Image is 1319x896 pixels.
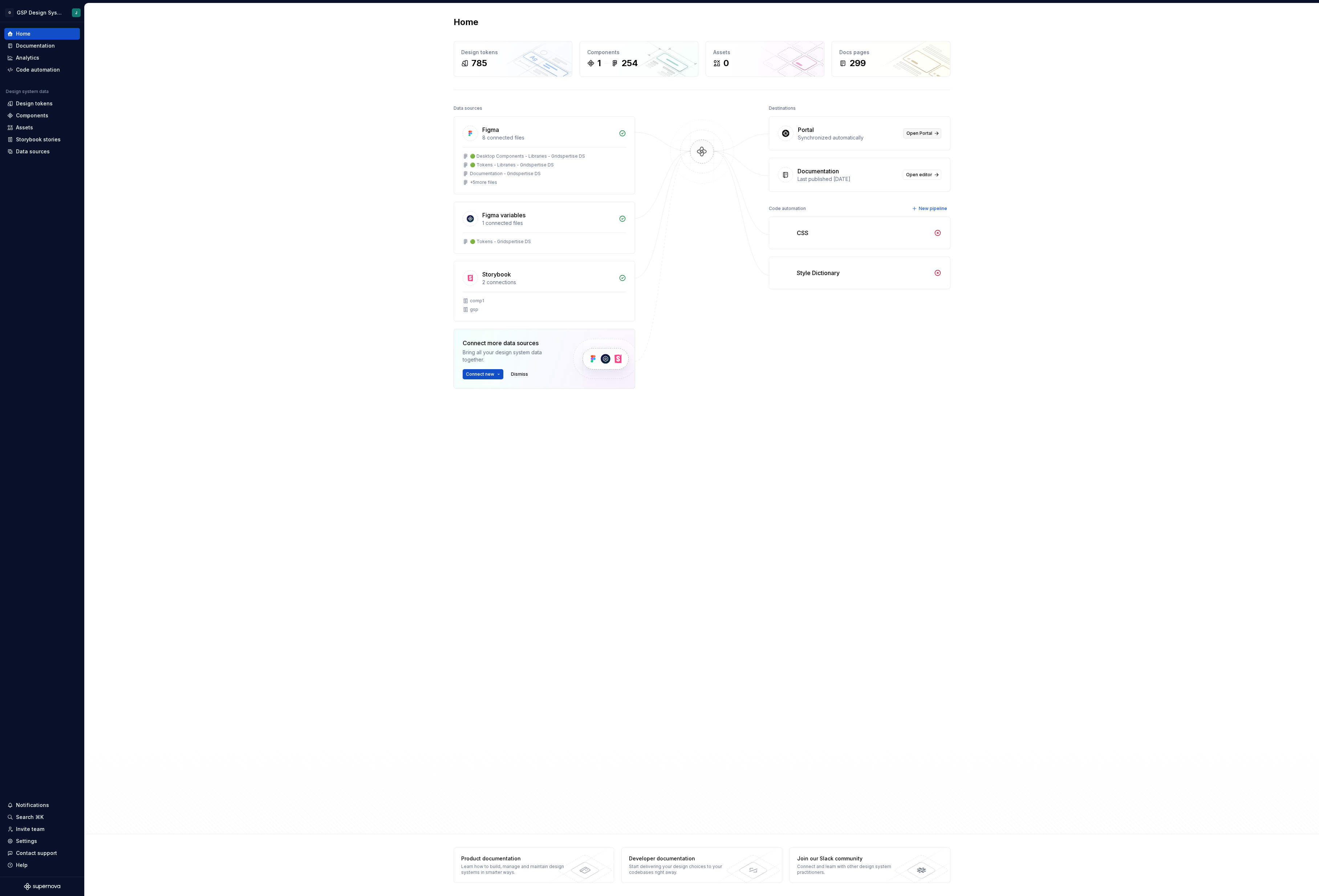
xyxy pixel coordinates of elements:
[16,66,60,73] div: Code automation
[16,100,53,107] div: Design tokens
[798,134,899,141] div: Synchronized automatically
[587,49,691,56] div: Components
[919,206,947,211] span: New pipeline
[461,855,567,862] div: Product documentation
[797,269,840,277] div: Style Dictionary
[6,89,49,94] div: Design system data
[24,883,60,890] svg: Supernova Logo
[621,57,638,69] div: 254
[454,116,635,194] a: Figma8 connected files🟢 Desktop Components - Libraries - Gridspertise DS🟢 Tokens - Libraries - Gr...
[16,136,61,143] div: Storybook stories
[16,54,39,61] div: Analytics
[797,855,903,862] div: Join our Slack community
[470,153,585,159] div: 🟢 Desktop Components - Libraries - Gridspertise DS
[4,110,80,121] a: Components
[16,814,44,821] div: Search ⌘K
[482,125,499,134] div: Figma
[16,838,37,845] div: Settings
[463,339,561,347] div: Connect more data sources
[769,203,806,214] div: Code automation
[903,170,941,180] a: Open editor
[906,172,932,178] span: Open editor
[4,40,80,52] a: Documentation
[798,167,839,175] div: Documentation
[471,57,487,69] div: 785
[903,128,941,138] a: Open Portal
[16,861,28,869] div: Help
[454,103,482,113] div: Data sources
[4,98,80,109] a: Design tokens
[470,307,478,312] div: gsp
[511,371,528,377] span: Dismiss
[839,49,943,56] div: Docs pages
[713,49,817,56] div: Assets
[16,802,49,809] div: Notifications
[4,847,80,859] button: Contact support
[16,30,31,37] div: Home
[16,112,48,119] div: Components
[454,261,635,322] a: Storybook2 connectionscomp1gsp
[16,826,44,833] div: Invite team
[454,41,572,77] a: Design tokens785
[5,8,14,17] div: G
[482,211,525,219] div: Figma variables
[482,134,614,141] div: 8 connected files
[482,219,614,227] div: 1 connected files
[4,64,80,76] a: Code automation
[454,847,614,883] a: Product documentationLearn how to build, manage and maintain design systems in smarter ways.
[482,279,614,286] div: 2 connections
[4,811,80,823] button: Search ⌘K
[4,799,80,811] button: Notifications
[906,130,932,136] span: Open Portal
[463,349,561,363] div: Bring all your design system data together.
[461,864,567,875] div: Learn how to build, manage and maintain design systems in smarter ways.
[621,847,782,883] a: Developer documentationStart delivering your design choices to your codebases right away.
[16,42,55,49] div: Documentation
[797,864,903,875] div: Connect and learn with other design system practitioners.
[790,847,950,883] a: Join our Slack communityConnect and learn with other design system practitioners.
[470,162,554,168] div: 🟢 Tokens - Libraries - Gridspertise DS
[4,859,80,871] button: Help
[4,52,80,64] a: Analytics
[769,103,796,113] div: Destinations
[16,124,33,131] div: Assets
[470,179,497,185] div: + 5 more files
[463,369,503,379] button: Connect new
[910,203,950,214] button: New pipeline
[482,270,511,279] div: Storybook
[4,823,80,835] a: Invite team
[461,49,565,56] div: Design tokens
[4,146,80,157] a: Data sources
[629,855,735,862] div: Developer documentation
[4,28,80,40] a: Home
[4,122,80,133] a: Assets
[629,864,735,875] div: Start delivering your design choices to your codebases right away.
[580,41,698,77] a: Components1254
[798,175,898,183] div: Last published [DATE]
[4,835,80,847] a: Settings
[17,9,63,16] div: GSP Design System
[849,57,866,69] div: 299
[1,5,83,20] button: GGSP Design SystemJ
[16,849,57,857] div: Contact support
[597,57,601,69] div: 1
[508,369,531,379] button: Dismiss
[466,371,494,377] span: Connect new
[797,229,808,237] div: CSS
[454,16,478,28] h2: Home
[16,148,50,155] div: Data sources
[723,57,729,69] div: 0
[706,41,824,77] a: Assets0
[470,171,541,177] div: Documentation - Gridspertise DS
[798,125,814,134] div: Portal
[4,134,80,145] a: Storybook stories
[470,298,484,304] div: comp1
[454,202,635,254] a: Figma variables1 connected files🟢 Tokens - Gridspertise DS
[470,239,531,245] div: 🟢 Tokens - Gridspertise DS
[832,41,950,77] a: Docs pages299
[75,10,77,16] div: J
